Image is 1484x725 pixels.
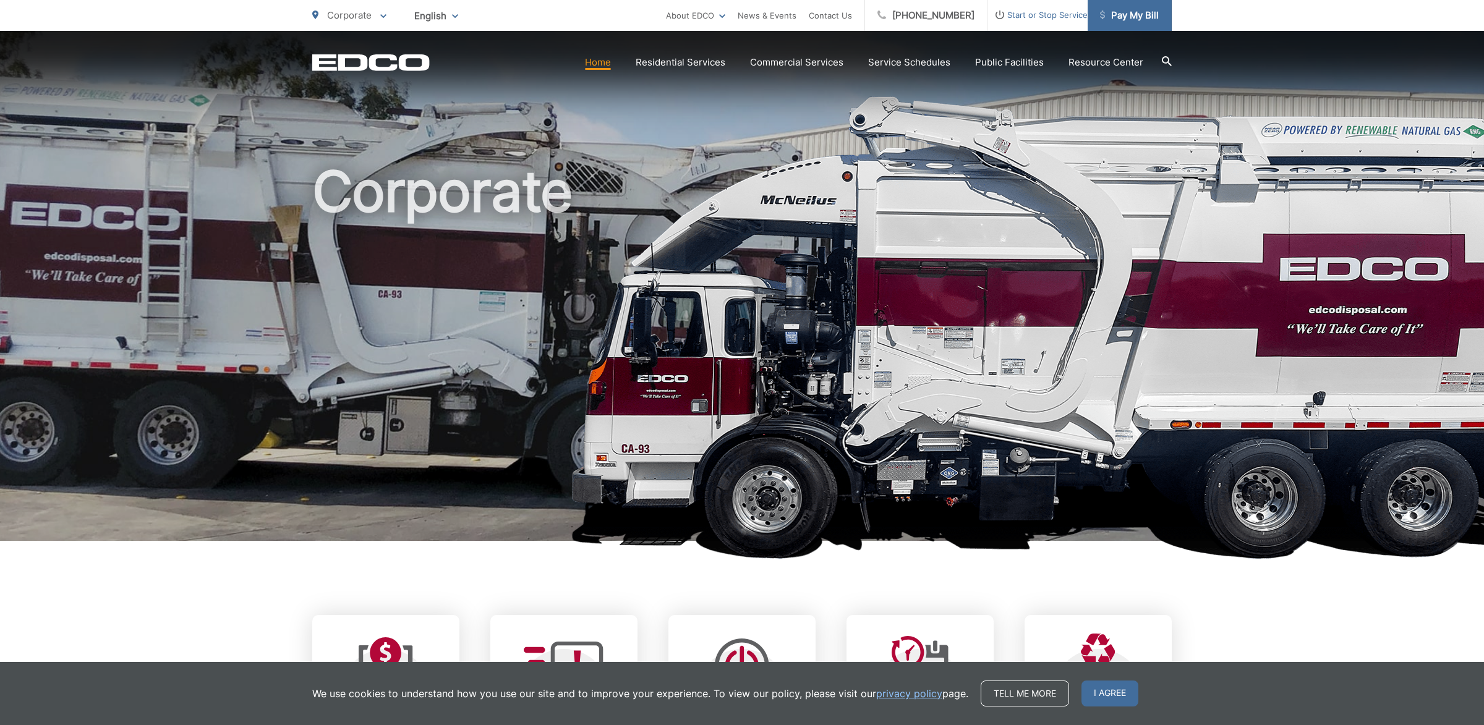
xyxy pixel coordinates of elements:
a: Tell me more [981,680,1069,706]
a: privacy policy [876,686,942,701]
p: We use cookies to understand how you use our site and to improve your experience. To view our pol... [312,686,968,701]
span: I agree [1081,680,1138,706]
span: Corporate [327,9,372,21]
a: Home [585,55,611,70]
a: Residential Services [636,55,725,70]
a: Commercial Services [750,55,843,70]
a: Service Schedules [868,55,950,70]
a: Public Facilities [975,55,1044,70]
span: English [405,5,467,27]
a: News & Events [738,8,796,23]
a: Contact Us [809,8,852,23]
a: About EDCO [666,8,725,23]
a: Resource Center [1068,55,1143,70]
span: Pay My Bill [1100,8,1159,23]
a: EDCD logo. Return to the homepage. [312,54,430,71]
h1: Corporate [312,161,1172,552]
